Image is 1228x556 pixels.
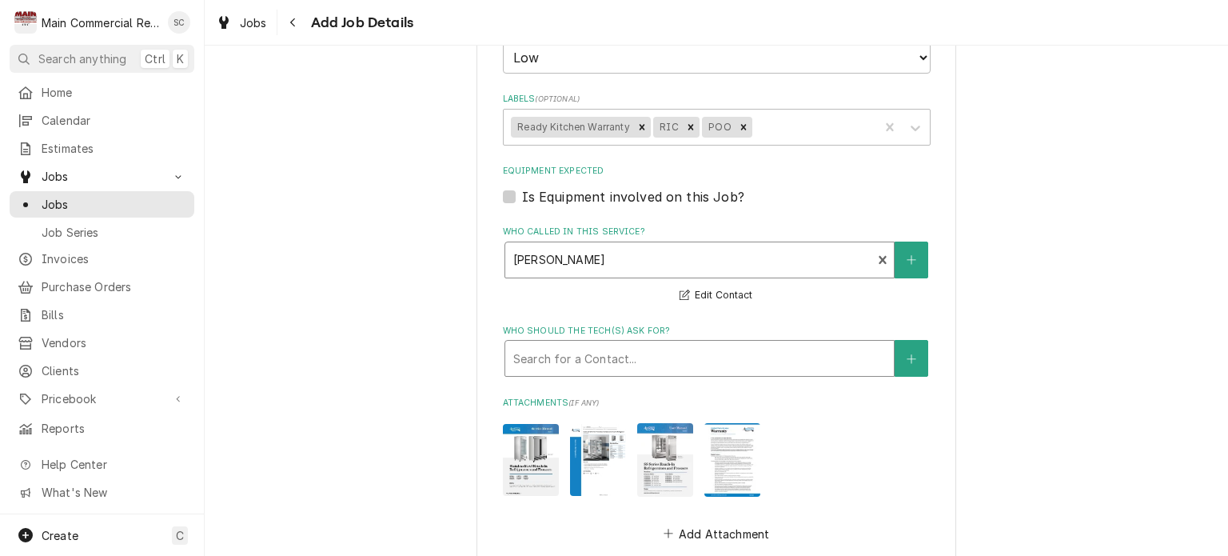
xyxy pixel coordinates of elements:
svg: Create New Contact [907,354,916,365]
span: Pricebook [42,390,162,407]
a: Vendors [10,330,194,356]
button: Edit Contact [677,286,755,306]
span: Reports [42,420,186,437]
span: C [176,527,184,544]
a: Go to Pricebook [10,386,194,412]
span: ( optional ) [535,94,580,103]
div: POO [702,117,734,138]
div: Who should the tech(s) ask for? [503,325,931,377]
div: Priority [503,20,931,74]
a: Purchase Orders [10,274,194,300]
span: Vendors [42,334,186,351]
span: Search anything [38,50,126,67]
div: Equipment Expected [503,165,931,206]
span: Purchase Orders [42,278,186,295]
span: Clients [42,362,186,379]
span: K [177,50,184,67]
span: Create [42,529,78,542]
svg: Create New Contact [907,254,916,266]
span: Job Series [42,224,186,241]
a: Job Series [10,219,194,246]
span: Jobs [240,14,267,31]
label: Who called in this service? [503,226,931,238]
div: Main Commercial Refrigeration Service's Avatar [14,11,37,34]
button: Navigate back [281,10,306,35]
a: Jobs [209,10,273,36]
div: Remove POO [735,117,752,138]
button: Create New Contact [895,242,928,278]
span: Help Center [42,456,185,473]
span: Estimates [42,140,186,157]
a: Reports [10,415,194,442]
div: Remove RIC [682,117,700,138]
span: Jobs [42,196,186,213]
label: Labels [503,93,931,106]
div: SC [168,11,190,34]
span: Add Job Details [306,12,413,34]
div: Ready Kitchen Warranty [511,117,633,138]
a: Go to Jobs [10,163,194,190]
div: Remove Ready Kitchen Warranty [633,117,651,138]
span: ( if any ) [568,398,599,407]
div: Sharon Campbell's Avatar [168,11,190,34]
a: Jobs [10,191,194,218]
a: Go to What's New [10,479,194,506]
a: Home [10,79,194,106]
a: Invoices [10,246,194,272]
button: Add Attachment [660,522,772,545]
div: Attachments [503,397,931,545]
div: Main Commercial Refrigeration Service [42,14,159,31]
img: DiGze16aR2uHEoUFq5U7 [704,423,760,496]
label: Equipment Expected [503,165,931,178]
a: Estimates [10,135,194,162]
span: Ctrl [145,50,165,67]
span: Invoices [42,250,186,267]
img: o8iEP0qPS7mc4S3Fq97Y [637,423,693,496]
button: Search anythingCtrlK [10,45,194,73]
span: What's New [42,484,185,501]
button: Create New Contact [895,340,928,377]
span: Home [42,84,186,101]
a: Calendar [10,107,194,134]
img: rkjmYalVSmGwJG3Yog5W [503,424,559,496]
label: Is Equipment involved on this Job? [522,187,744,206]
span: Jobs [42,168,162,185]
a: Bills [10,302,194,328]
label: Who should the tech(s) ask for? [503,325,931,338]
label: Attachments [503,397,931,410]
img: CwmQFnw5SPuwL8C1N340 [570,424,626,496]
span: Bills [42,306,186,323]
a: Clients [10,358,194,384]
div: Who called in this service? [503,226,931,305]
a: Go to Help Center [10,451,194,478]
div: RIC [653,117,681,138]
div: M [14,11,37,34]
span: Calendar [42,112,186,129]
div: Labels [503,93,931,145]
